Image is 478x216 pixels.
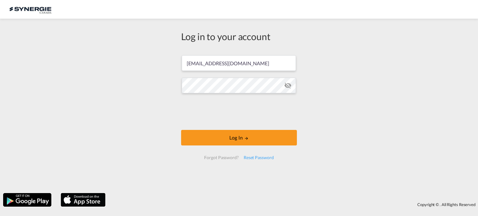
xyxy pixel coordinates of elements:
div: Log in to your account [181,30,297,43]
div: Reset Password [241,152,276,163]
div: Copyright © . All Rights Reserved [109,199,478,210]
img: 1f56c880d42311ef80fc7dca854c8e59.png [9,2,51,16]
button: LOGIN [181,130,297,145]
div: Forgot Password? [202,152,241,163]
img: google.png [2,192,52,207]
input: Enter email/phone number [182,55,296,71]
iframe: reCAPTCHA [192,99,286,124]
md-icon: icon-eye-off [284,82,292,89]
img: apple.png [60,192,106,207]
